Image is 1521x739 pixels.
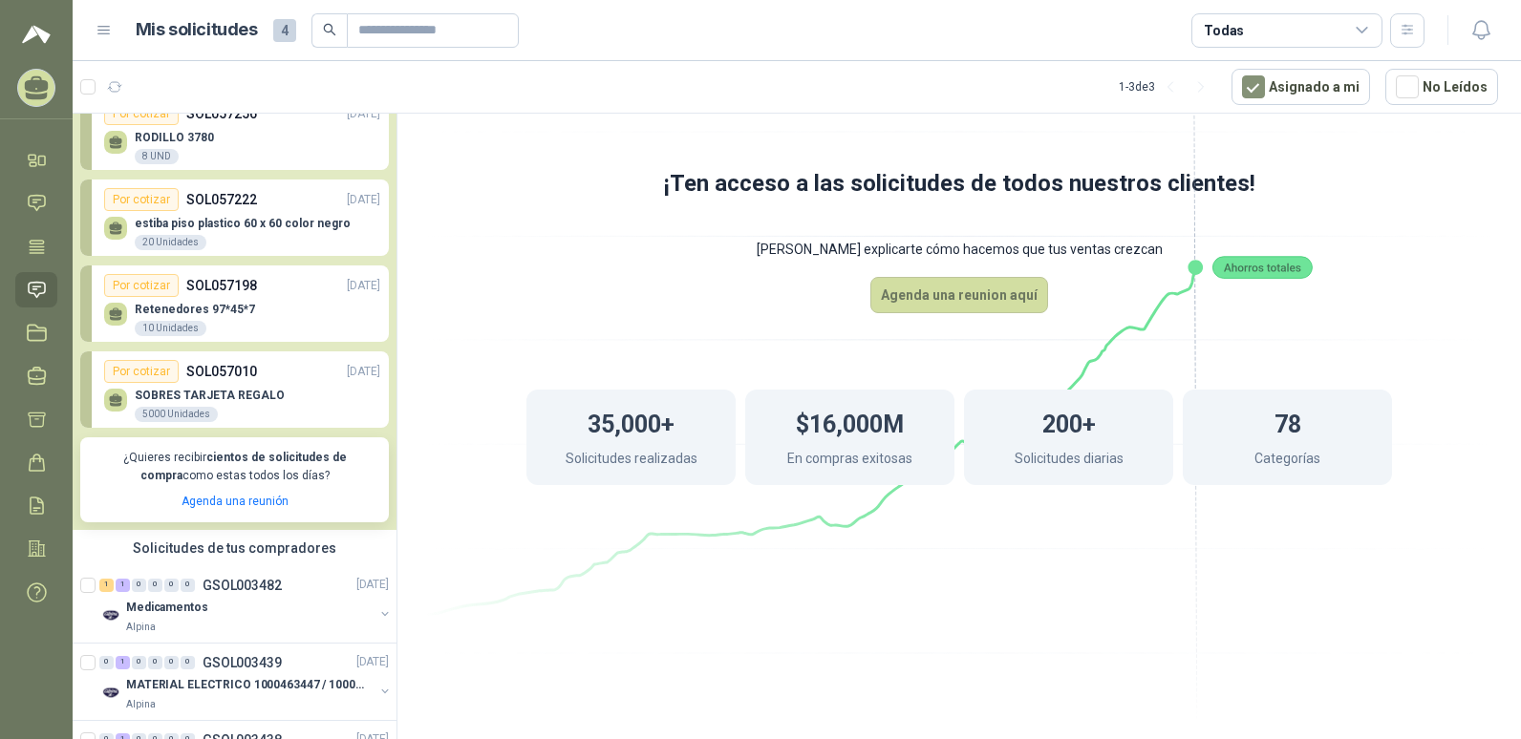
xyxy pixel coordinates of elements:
[870,277,1048,313] button: Agenda una reunion aquí
[80,179,389,256] a: Por cotizarSOL057222[DATE] estiba piso plastico 60 x 60 color negro20 Unidades
[181,579,195,592] div: 0
[135,217,351,230] p: estiba piso plastico 60 x 60 color negro
[787,448,912,474] p: En compras exitosas
[126,697,156,712] p: Alpina
[132,656,146,669] div: 0
[186,189,257,210] p: SOL057222
[126,620,156,635] p: Alpina
[135,235,206,250] div: 20 Unidades
[566,448,697,474] p: Solicitudes realizadas
[140,451,347,482] b: cientos de solicitudes de compra
[148,579,162,592] div: 0
[1232,69,1370,105] button: Asignado a mi
[1204,20,1244,41] div: Todas
[99,682,122,705] img: Company Logo
[116,579,130,592] div: 1
[104,360,179,383] div: Por cotizar
[347,105,380,123] p: [DATE]
[99,651,393,712] a: 0 1 0 0 0 0 GSOL003439[DATE] Company LogoMATERIAL ELECTRICO 1000463447 / 1000465800Alpina
[181,656,195,669] div: 0
[126,599,208,617] p: Medicamentos
[99,574,393,635] a: 1 1 0 0 0 0 GSOL003482[DATE] Company LogoMedicamentosAlpina
[132,579,146,592] div: 0
[92,449,377,485] p: ¿Quieres recibir como estas todos los días?
[135,131,214,144] p: RODILLO 3780
[796,401,904,443] h1: $16,000M
[80,265,389,342] a: Por cotizarSOL057198[DATE] Retenedores 97*45*710 Unidades
[148,656,162,669] div: 0
[1042,401,1096,443] h1: 200+
[356,576,389,594] p: [DATE]
[347,191,380,209] p: [DATE]
[356,653,389,671] p: [DATE]
[99,604,122,627] img: Company Logo
[1254,448,1320,474] p: Categorías
[135,389,285,402] p: SOBRES TARJETA REGALO
[186,103,257,124] p: SOL057256
[135,149,179,164] div: 8 UND
[99,579,114,592] div: 1
[347,363,380,381] p: [DATE]
[1119,72,1216,102] div: 1 - 3 de 3
[1275,401,1301,443] h1: 78
[104,274,179,297] div: Por cotizar
[273,19,296,42] span: 4
[136,16,258,44] h1: Mis solicitudes
[1385,69,1498,105] button: No Leídos
[104,102,179,125] div: Por cotizar
[1015,448,1124,474] p: Solicitudes diarias
[22,23,51,46] img: Logo peakr
[186,361,257,382] p: SOL057010
[186,275,257,296] p: SOL057198
[135,303,255,316] p: Retenedores 97*45*7
[80,351,389,428] a: Por cotizarSOL057010[DATE] SOBRES TARJETA REGALO5000 Unidades
[99,656,114,669] div: 0
[126,676,364,694] p: MATERIAL ELECTRICO 1000463447 / 1000465800
[73,530,396,566] div: Solicitudes de tus compradores
[80,94,389,170] a: Por cotizarSOL057256[DATE] RODILLO 37808 UND
[347,277,380,295] p: [DATE]
[323,23,336,36] span: search
[182,495,289,508] a: Agenda una reunión
[116,656,130,669] div: 1
[135,407,218,422] div: 5000 Unidades
[164,579,179,592] div: 0
[135,321,206,336] div: 10 Unidades
[203,579,282,592] p: GSOL003482
[203,656,282,669] p: GSOL003439
[588,401,675,443] h1: 35,000+
[104,188,179,211] div: Por cotizar
[73,62,396,530] div: Ocultar SolicitudesPor cotizarSOL057256[DATE] RODILLO 37808 UNDPor cotizarSOL057222[DATE] estiba ...
[164,656,179,669] div: 0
